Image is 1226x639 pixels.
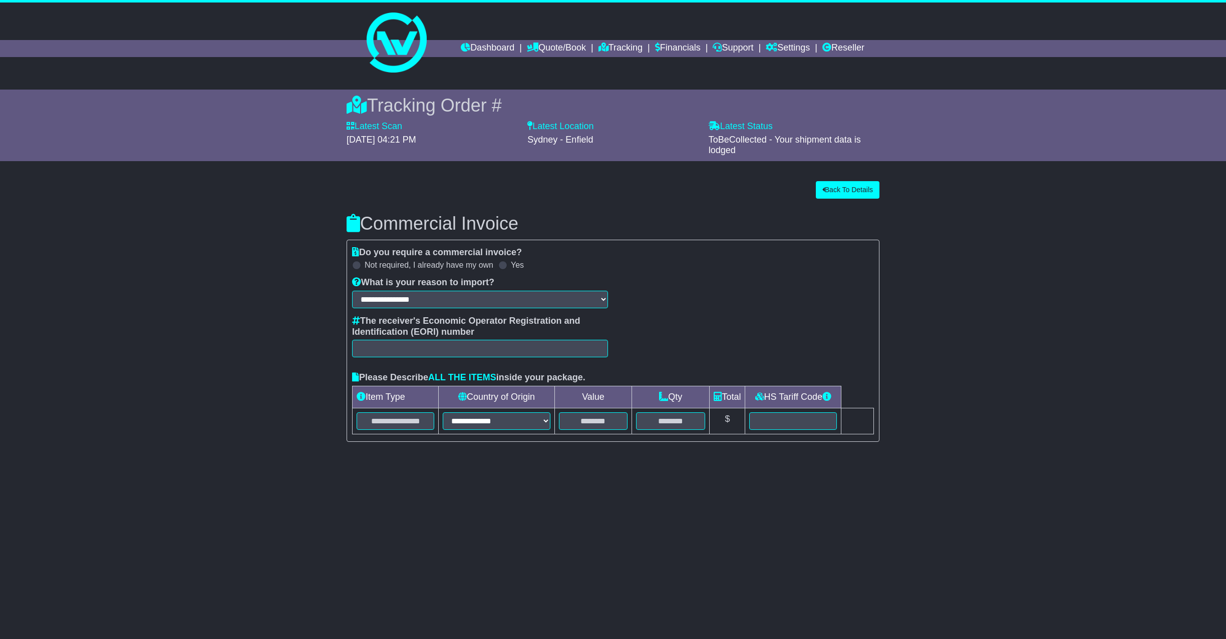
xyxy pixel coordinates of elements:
td: Value [554,386,632,408]
td: Country of Origin [439,386,554,408]
a: Quote/Book [527,40,586,57]
a: Reseller [822,40,864,57]
label: What is your reason to import? [352,277,494,288]
button: Back To Details [816,181,879,199]
div: Tracking Order # [347,95,879,116]
td: HS Tariff Code [745,386,841,408]
td: Qty [632,386,710,408]
label: Latest Location [527,121,593,132]
label: Latest Scan [347,121,402,132]
label: Please Describe inside your package. [352,372,585,383]
h3: Commercial Invoice [347,214,879,234]
span: [DATE] 04:21 PM [347,135,416,145]
a: Settings [766,40,810,57]
a: Support [713,40,753,57]
a: Dashboard [461,40,514,57]
a: Financials [655,40,701,57]
label: Do you require a commercial invoice? [352,247,522,258]
label: Latest Status [709,121,773,132]
a: Tracking [598,40,643,57]
td: Total [710,386,745,408]
label: Yes [511,260,524,270]
td: Item Type [353,386,439,408]
span: ALL THE ITEMS [428,372,496,382]
label: The receiver's Economic Operator Registration and Identification (EORI) number [352,316,608,337]
label: Not required, I already have my own [365,260,493,270]
td: $ [710,408,745,434]
span: ToBeCollected - Your shipment data is lodged [709,135,861,156]
span: Sydney - Enfield [527,135,593,145]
